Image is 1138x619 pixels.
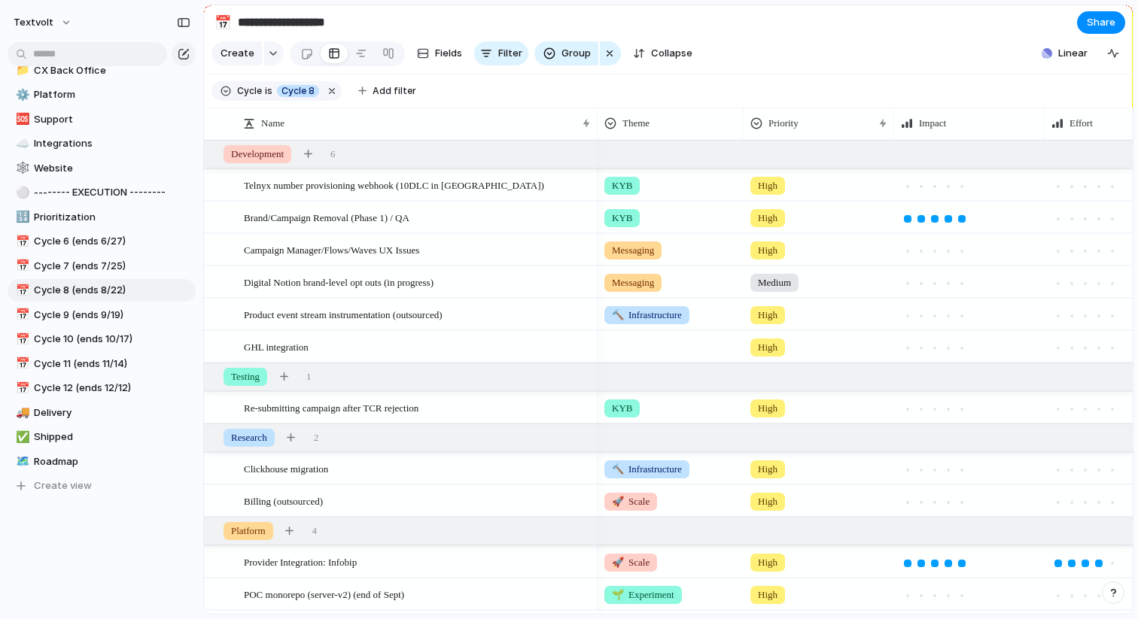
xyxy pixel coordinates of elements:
span: Cycle [237,84,262,98]
div: 🕸️ [16,159,26,177]
span: -------- EXECUTION -------- [34,185,190,200]
span: Messaging [612,275,654,290]
span: 2 [314,430,319,445]
div: 📅 [16,282,26,299]
span: KYB [612,178,632,193]
span: Digital Notion brand-level opt outs (in progress) [244,273,434,290]
a: 📁CX Back Office [8,59,196,82]
span: Filter [498,46,522,61]
span: 🚀 [612,496,624,507]
button: 📁 [14,63,29,78]
span: 🌱 [612,589,624,600]
a: 📅Cycle 7 (ends 7/25) [8,255,196,278]
div: 🔢 [16,208,26,226]
button: 📅 [14,332,29,347]
button: Share [1077,11,1125,34]
div: 📅 [16,380,26,397]
span: CX Back Office [34,63,190,78]
a: 📅Cycle 9 (ends 9/19) [8,304,196,326]
span: textvolt [14,15,53,30]
button: ☁️ [14,136,29,151]
span: Clickhouse migration [244,460,328,477]
button: Cycle 8 [274,83,322,99]
span: High [758,555,777,570]
span: Campaign Manager/Flows/Waves UX Issues [244,241,419,258]
button: 📅 [14,308,29,323]
span: Cycle 6 (ends 6/27) [34,234,190,249]
span: Roadmap [34,454,190,469]
a: 📅Cycle 10 (ends 10/17) [8,328,196,350]
span: Cycle 8 [281,84,315,98]
span: Collapse [651,46,692,61]
span: Effort [1070,116,1093,131]
span: Website [34,161,190,176]
span: Group [561,46,591,61]
span: Medium [758,275,791,290]
span: KYB [612,401,632,416]
span: Cycle 10 (ends 10/17) [34,332,190,347]
div: 🆘 [16,111,26,128]
span: Add filter [373,84,416,98]
span: is [265,84,272,98]
span: Cycle 7 (ends 7/25) [34,259,190,274]
span: Cycle 9 (ends 9/19) [34,308,190,323]
button: 🆘 [14,112,29,127]
a: 📅Cycle 8 (ends 8/22) [8,279,196,302]
span: Experiment [612,587,674,602]
span: Messaging [612,243,654,258]
a: 🔢Prioritization [8,206,196,229]
span: GHL integration [244,338,309,355]
button: ⚪ [14,185,29,200]
span: Platform [34,87,190,102]
span: Support [34,112,190,127]
span: Brand/Campaign Removal (Phase 1) / QA [244,208,409,226]
button: Fields [411,41,468,65]
button: 🔢 [14,210,29,225]
a: 📅Cycle 11 (ends 11/14) [8,353,196,375]
a: ✅Shipped [8,426,196,448]
div: 🕸️Website [8,157,196,180]
span: 🔨 [612,463,624,475]
button: 🚚 [14,405,29,420]
span: Fields [435,46,462,61]
span: Cycle 8 (ends 8/22) [34,283,190,298]
div: 📅 [16,355,26,372]
span: Share [1087,15,1115,30]
span: Development [231,147,284,162]
span: Cycle 12 (ends 12/12) [34,381,190,396]
span: POC monorepo (server-v2) (end of Sept) [244,585,404,602]
div: ⚙️ [16,86,26,104]
button: is [262,83,275,99]
button: 📅 [14,234,29,249]
div: 🗺️ [16,453,26,470]
span: High [758,462,777,477]
span: Infrastructure [612,308,682,323]
div: 🗺️Roadmap [8,451,196,473]
span: Scale [612,494,650,509]
button: 📅 [14,259,29,274]
a: ⚪-------- EXECUTION -------- [8,181,196,204]
button: textvolt [7,11,80,35]
span: Re-submitting campaign after TCR rejection [244,399,418,416]
button: 📅 [14,357,29,372]
span: Research [231,430,267,445]
a: ⚙️Platform [8,83,196,106]
span: High [758,587,777,602]
button: Create view [8,475,196,497]
span: Infrastructure [612,462,682,477]
span: Prioritization [34,210,190,225]
span: KYB [612,211,632,226]
a: 📅Cycle 12 (ends 12/12) [8,377,196,399]
span: Impact [919,116,946,131]
a: 🆘Support [8,108,196,131]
